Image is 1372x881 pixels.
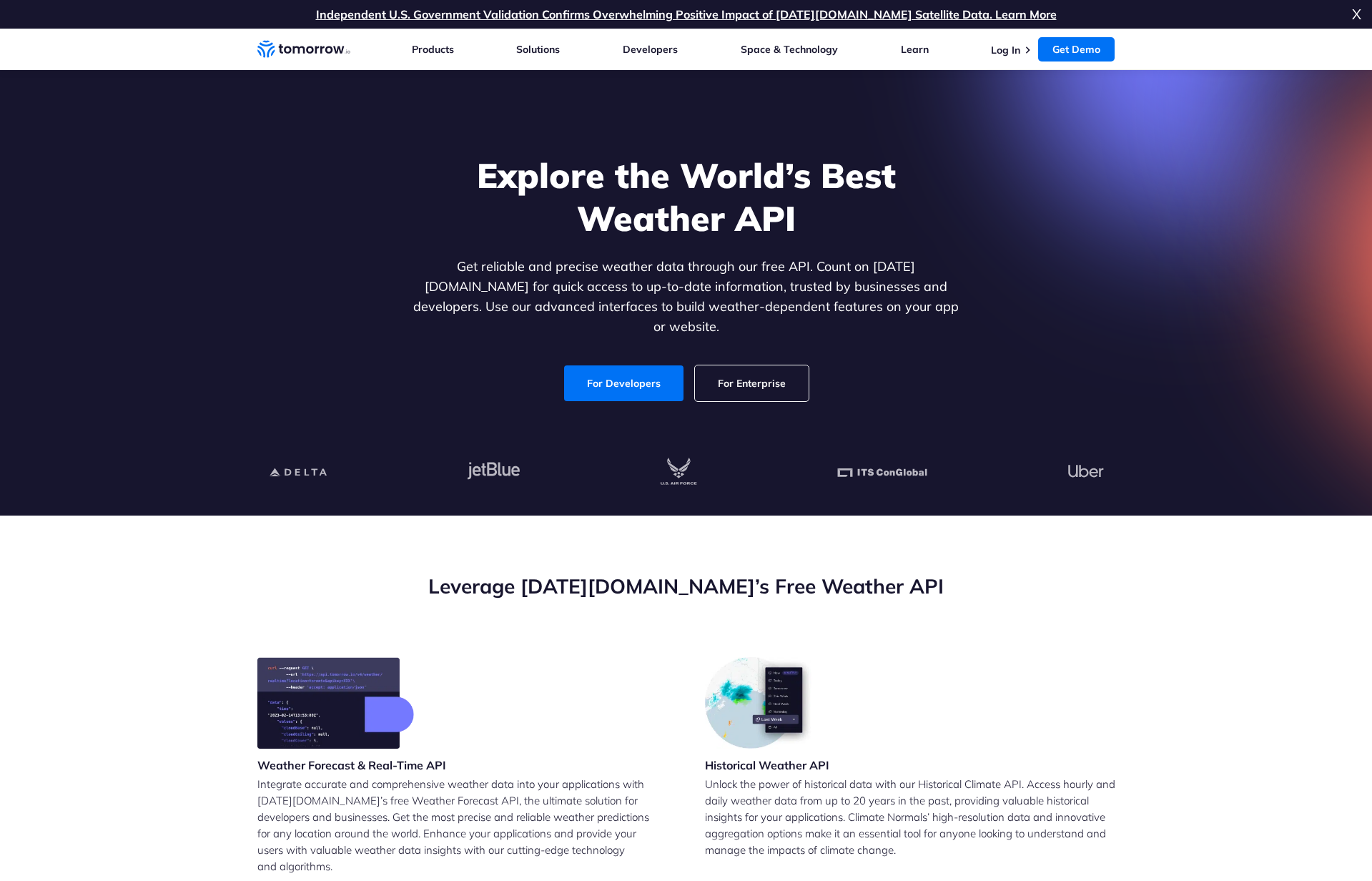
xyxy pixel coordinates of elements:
[623,43,678,56] a: Developers
[410,257,962,337] p: Get reliable and precise weather data through our free API. Count on [DATE][DOMAIN_NAME] for quic...
[410,154,962,240] h1: Explore the World’s Best Weather API
[257,573,1115,600] h2: Leverage [DATE][DOMAIN_NAME]’s Free Weather API
[412,43,454,56] a: Products
[257,39,350,60] a: Home link
[695,365,809,401] a: For Enterprise
[257,757,446,773] h3: Weather Forecast & Real-Time API
[741,43,838,56] a: Space & Technology
[564,365,683,401] a: For Developers
[516,43,560,56] a: Solutions
[705,776,1115,858] p: Unlock the power of historical data with our Historical Climate API. Access hourly and daily weat...
[316,7,1057,21] a: Independent U.S. Government Validation Confirms Overwhelming Positive Impact of [DATE][DOMAIN_NAM...
[991,44,1020,56] a: Log In
[705,757,829,773] h3: Historical Weather API
[901,43,929,56] a: Learn
[1038,37,1115,61] a: Get Demo
[257,776,668,875] p: Integrate accurate and comprehensive weather data into your applications with [DATE][DOMAIN_NAME]...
